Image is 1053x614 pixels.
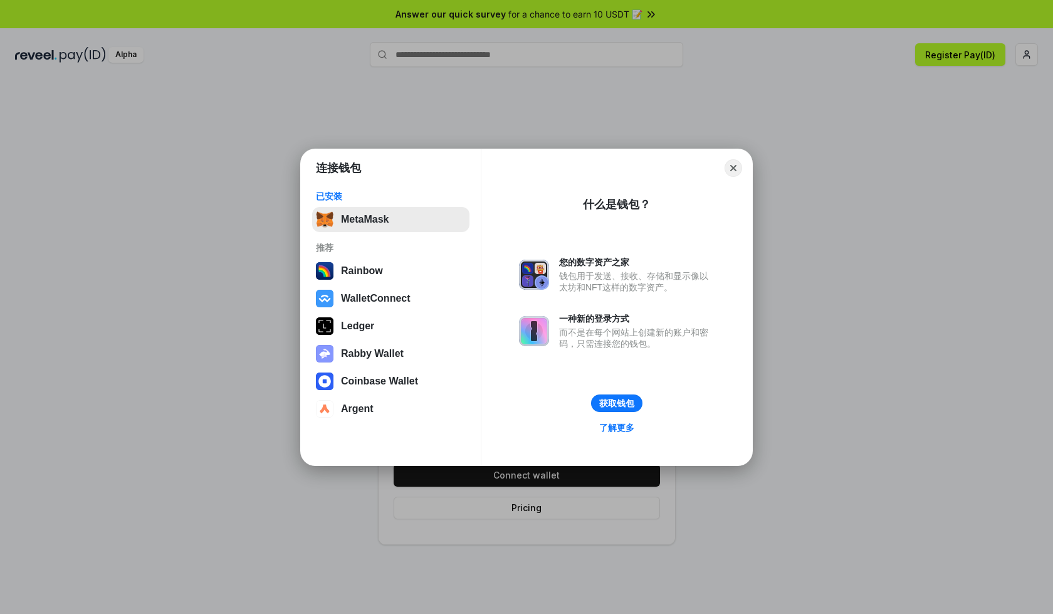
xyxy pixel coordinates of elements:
[341,376,418,387] div: Coinbase Wallet
[312,314,469,339] button: Ledger
[312,207,469,232] button: MetaMask
[312,286,469,311] button: WalletConnect
[316,317,333,335] img: svg+xml,%3Csvg%20xmlns%3D%22http%3A%2F%2Fwww.w3.org%2F2000%2Fsvg%22%20width%3D%2228%22%20height%3...
[559,257,715,268] div: 您的数字资产之家
[599,422,634,433] div: 了解更多
[559,270,715,293] div: 钱包用于发送、接收、存储和显示像以太坊和NFT这样的数字资产。
[591,394,642,412] button: 获取钱包
[725,159,742,177] button: Close
[316,242,466,253] div: 推荐
[519,316,549,346] img: svg+xml,%3Csvg%20xmlns%3D%22http%3A%2F%2Fwww.w3.org%2F2000%2Fsvg%22%20fill%3D%22none%22%20viewBox...
[559,327,715,349] div: 而不是在每个网站上创建新的账户和密码，只需连接您的钱包。
[341,320,374,332] div: Ledger
[341,265,383,277] div: Rainbow
[341,403,374,415] div: Argent
[583,197,651,212] div: 什么是钱包？
[312,369,469,394] button: Coinbase Wallet
[316,290,333,307] img: svg+xml,%3Csvg%20width%3D%2228%22%20height%3D%2228%22%20viewBox%3D%220%200%2028%2028%22%20fill%3D...
[312,258,469,283] button: Rainbow
[341,214,389,225] div: MetaMask
[599,398,634,409] div: 获取钱包
[341,348,404,359] div: Rabby Wallet
[316,262,333,280] img: svg+xml,%3Csvg%20width%3D%22120%22%20height%3D%22120%22%20viewBox%3D%220%200%20120%20120%22%20fil...
[316,191,466,202] div: 已安装
[559,313,715,324] div: 一种新的登录方式
[316,400,333,418] img: svg+xml,%3Csvg%20width%3D%2228%22%20height%3D%2228%22%20viewBox%3D%220%200%2028%2028%22%20fill%3D...
[316,161,361,176] h1: 连接钱包
[519,260,549,290] img: svg+xml,%3Csvg%20xmlns%3D%22http%3A%2F%2Fwww.w3.org%2F2000%2Fsvg%22%20fill%3D%22none%22%20viewBox...
[341,293,411,304] div: WalletConnect
[316,373,333,390] img: svg+xml,%3Csvg%20width%3D%2228%22%20height%3D%2228%22%20viewBox%3D%220%200%2028%2028%22%20fill%3D...
[312,396,469,421] button: Argent
[312,341,469,366] button: Rabby Wallet
[316,345,333,363] img: svg+xml,%3Csvg%20xmlns%3D%22http%3A%2F%2Fwww.w3.org%2F2000%2Fsvg%22%20fill%3D%22none%22%20viewBox...
[592,420,642,436] a: 了解更多
[316,211,333,228] img: svg+xml,%3Csvg%20fill%3D%22none%22%20height%3D%2233%22%20viewBox%3D%220%200%2035%2033%22%20width%...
